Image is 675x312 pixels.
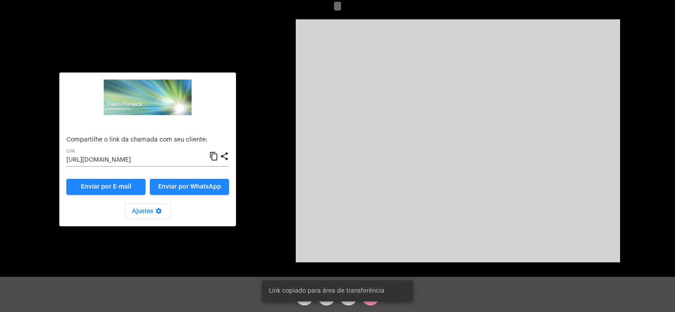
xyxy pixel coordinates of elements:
[132,208,164,214] span: Ajustes
[150,179,229,195] button: Enviar por WhatsApp
[66,179,145,195] a: Enviar por E-mail
[158,184,221,190] span: Enviar por WhatsApp
[81,184,131,190] span: Enviar por E-mail
[209,151,218,162] mat-icon: content_copy
[269,287,385,295] span: Link copiado para área de transferência
[125,203,171,219] button: Ajustes
[66,137,229,143] p: Compartilhe o link da chamada com seu cliente:
[153,207,164,218] mat-icon: settings
[104,80,192,115] img: ad486f29-800c-4119-1513-e8219dc03dae.png
[220,151,229,162] mat-icon: share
